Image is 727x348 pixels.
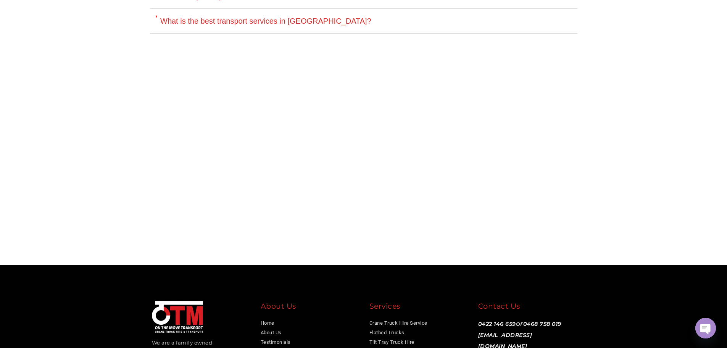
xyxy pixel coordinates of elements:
div: What is the best transport services in [GEOGRAPHIC_DATA]? [150,9,577,34]
a: Crane Truck Hire Service [369,320,427,326]
a: 0422 146 659 [478,320,516,327]
a: Testimonials [261,339,291,345]
a: 0468 758 019 [523,320,561,327]
div: About Us [261,301,358,314]
a: What is the best transport services in [GEOGRAPHIC_DATA]? [160,17,371,25]
img: footer Logo [152,301,203,333]
a: Flatbed Trucks [369,330,405,335]
a: Home [261,320,274,326]
a: Tilt Tray Truck Hire [369,339,414,345]
div: Contact Us [478,301,575,314]
div: Services [369,301,467,314]
a: About Us [261,330,282,335]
